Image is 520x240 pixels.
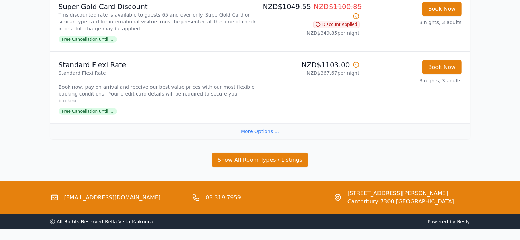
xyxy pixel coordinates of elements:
[347,198,454,206] span: Canterbury 7300 [GEOGRAPHIC_DATA]
[365,19,462,26] p: 3 nights, 3 adults
[59,2,257,11] p: Super Gold Card Discount
[457,219,470,224] a: Resly
[365,77,462,84] p: 3 nights, 3 adults
[313,21,360,28] span: Discount Applied
[263,30,360,37] p: NZD$349.85 per night
[422,60,462,74] button: Book Now
[263,2,360,21] p: NZD$1049.55
[64,193,161,202] a: [EMAIL_ADDRESS][DOMAIN_NAME]
[59,108,117,115] span: Free Cancellation until ...
[212,153,308,167] button: Show All Room Types / Listings
[422,2,462,16] button: Book Now
[50,219,153,224] span: ⓒ All Rights Reserved. Bella Vista Kaikoura
[263,70,360,77] p: NZD$367.67 per night
[50,123,470,139] div: More Options ...
[59,36,117,43] span: Free Cancellation until ...
[263,218,470,225] span: Powered by
[59,11,257,32] p: This discounted rate is available to guests 65 and over only. SuperGold Card or similar type card...
[59,70,257,104] p: Standard Flexi Rate Book now, pay on arrival and receive our best value prices with our most flex...
[347,189,454,198] span: [STREET_ADDRESS][PERSON_NAME]
[314,2,362,11] span: NZD$1100.85
[206,193,241,202] a: 03 319 7959
[263,60,360,70] p: NZD$1103.00
[59,60,257,70] p: Standard Flexi Rate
